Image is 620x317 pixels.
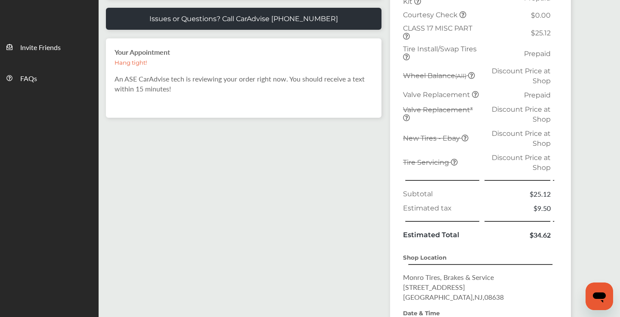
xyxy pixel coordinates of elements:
[403,45,477,53] span: Tire Install/Swap Tires
[20,73,37,85] span: FAQs
[403,24,472,32] span: CLASS 17 MISC PART
[586,282,613,310] iframe: Button to launch messaging window
[524,50,551,58] span: Prepaid
[403,282,465,292] span: [STREET_ADDRESS]
[403,106,473,114] span: Valve Replacement*
[403,254,446,261] strong: Shop Location
[401,228,482,242] td: Estimated Total
[115,47,170,57] strong: Your Appointment
[149,15,338,23] p: Issues or Questions? Call CarAdvise [PHONE_NUMBER]
[524,91,551,99] span: Prepaid
[20,42,61,53] span: Invite Friends
[115,59,147,66] small: Hang tight!
[403,158,451,166] span: Tire Servicing
[531,29,551,37] span: $25.12
[531,11,551,19] span: $0.00
[482,228,553,242] td: $34.62
[403,292,504,302] span: [GEOGRAPHIC_DATA] , NJ , 08638
[401,201,482,215] td: Estimated tax
[492,67,551,85] span: Discount Price at Shop
[482,201,553,215] td: $9.50
[115,74,373,94] p: An ASE CarAdvise tech is reviewing your order right now. You should receive a text within 15 minu...
[492,129,551,148] span: Discount Price at Shop
[403,272,494,282] span: Monro Tires, Brakes & Service
[401,187,482,201] td: Subtotal
[492,154,551,172] span: Discount Price at Shop
[403,11,459,19] span: Courtesy Check
[455,72,466,79] small: (All)
[482,187,553,201] td: $25.12
[403,310,440,317] strong: Date & Time
[492,105,551,123] span: Discount Price at Shop
[403,91,472,99] span: Valve Replacement
[403,134,462,142] span: New Tires - Ebay
[403,72,468,80] span: Wheel Balance
[106,8,381,30] a: Issues or Questions? Call CarAdvise [PHONE_NUMBER]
